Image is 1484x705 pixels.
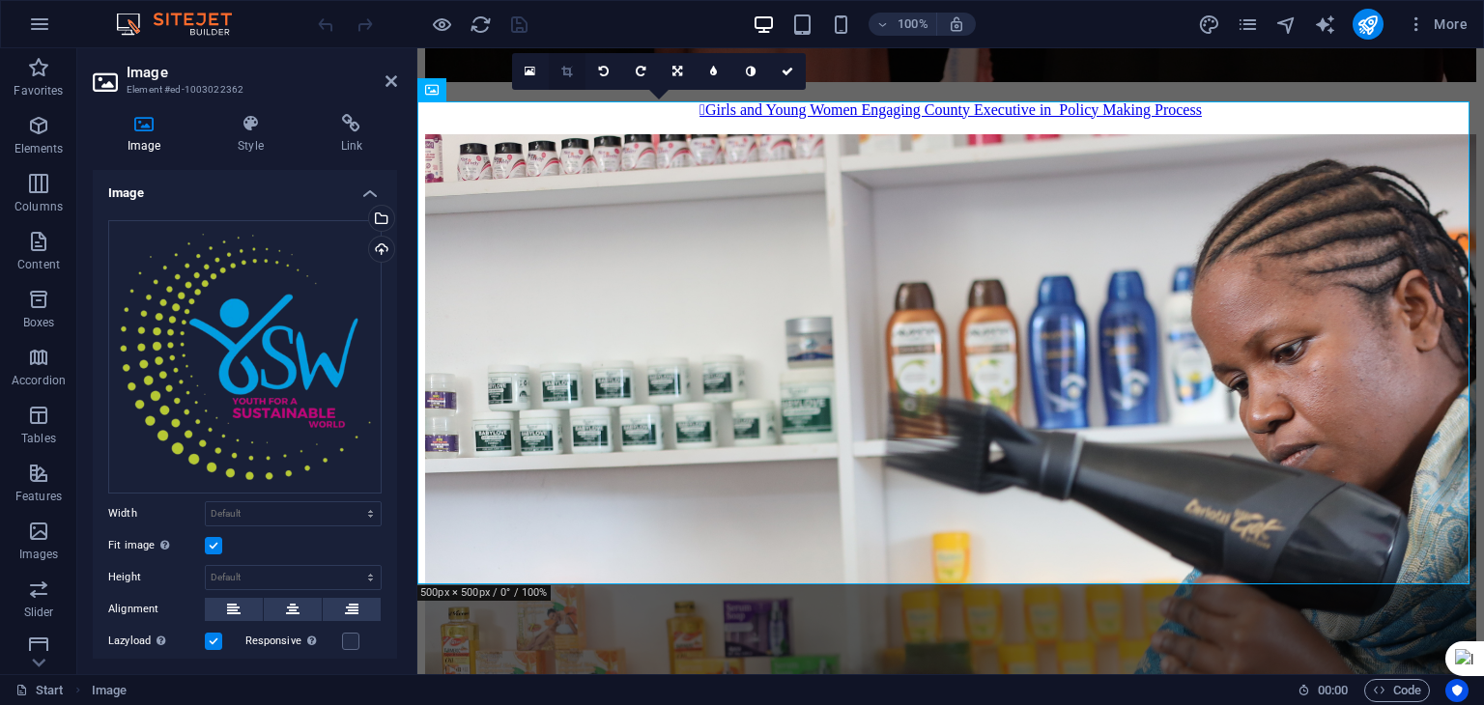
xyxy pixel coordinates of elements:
p: Features [15,489,62,504]
span: 00 00 [1318,679,1348,702]
label: Height [108,572,205,582]
a: Greyscale [732,53,769,90]
p: Elements [14,141,64,156]
h4: Link [306,114,397,155]
span: Code [1373,679,1421,702]
button: Code [1364,679,1430,702]
a: Rotate left 90° [585,53,622,90]
h2: Image [127,64,397,81]
h4: Image [93,114,203,155]
button: text_generator [1314,13,1337,36]
p: Accordion [12,373,66,388]
a: Select files from the file manager, stock photos, or upload file(s) [512,53,549,90]
label: Alignment [108,598,205,621]
label: Width [108,508,205,519]
div: YSW-Official-Corprate-Logo-removebg-preview-7jTS2csagwa_rxkbbWDxeg.png [108,220,382,493]
p: Columns [14,199,63,214]
h3: Element #ed-1003022362 [127,81,358,99]
p: Images [19,547,59,562]
p: Boxes [23,315,55,330]
h6: 100% [898,13,928,36]
a: Crop mode [549,53,585,90]
i: Publish [1356,14,1379,36]
h4: Style [203,114,305,155]
p: Content [17,257,60,272]
label: Responsive [245,630,342,653]
button: More [1399,9,1475,40]
label: Fit image [108,534,205,557]
p: Slider [24,605,54,620]
label: Lazyload [108,630,205,653]
a: Click to cancel selection. Double-click to open Pages [15,679,64,702]
a: Blur [696,53,732,90]
img: Editor Logo [111,13,256,36]
a: Change orientation [659,53,696,90]
p: Tables [21,431,56,446]
h6: Session time [1298,679,1349,702]
span: : [1331,683,1334,697]
i: On resize automatically adjust zoom level to fit chosen device. [948,15,965,33]
button: reload [469,13,492,36]
button: navigator [1275,13,1298,36]
i: Pages (Ctrl+Alt+S) [1237,14,1259,36]
i: Design (Ctrl+Alt+Y) [1198,14,1220,36]
i: Navigator [1275,14,1298,36]
span: More [1407,14,1468,34]
i: Reload page [470,14,492,36]
nav: breadcrumb [92,679,127,702]
h4: Image [93,170,397,205]
a: Rotate right 90° [622,53,659,90]
i: AI Writer [1314,14,1336,36]
span: Click to select. Double-click to edit [92,679,127,702]
a: Confirm ( Ctrl ⏎ ) [769,53,806,90]
p: Favorites [14,83,63,99]
button: 100% [869,13,937,36]
button: pages [1237,13,1260,36]
button: Click here to leave preview mode and continue editing [430,13,453,36]
button: design [1198,13,1221,36]
button: Usercentrics [1445,679,1469,702]
button: publish [1353,9,1384,40]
